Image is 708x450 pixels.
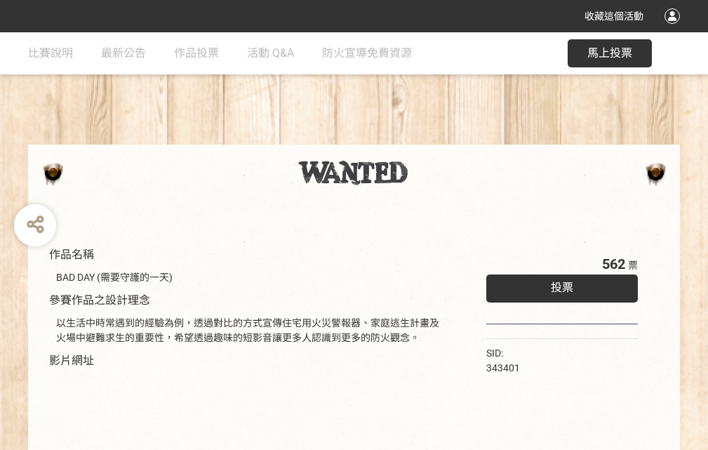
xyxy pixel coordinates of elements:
a: 比賽說明 [28,32,73,74]
div: BAD DAY (需要守護的一天) [56,270,444,285]
span: 票 [628,260,638,271]
a: 作品投票 [174,32,219,74]
span: 作品名稱 [49,248,94,261]
span: 最新公告 [101,46,146,60]
span: 作品投票 [174,46,219,60]
span: 參賽作品之設計理念 [49,293,150,307]
span: 活動 Q&A [247,46,294,60]
a: 防火宣導免費資源 [322,32,412,74]
button: 馬上投票 [568,39,652,67]
span: 防火宣導免費資源 [322,46,412,60]
iframe: Facebook Share [523,346,594,360]
span: 馬上投票 [587,46,632,60]
a: 活動 Q&A [247,32,294,74]
span: 投票 [551,281,573,294]
a: 最新公告 [101,32,146,74]
span: SID: 343401 [486,348,520,373]
span: 影片網址 [49,354,94,367]
span: 比賽說明 [28,46,73,60]
span: 收藏這個活動 [585,11,643,22]
span: 562 [602,256,625,272]
div: 以生活中時常遇到的經驗為例，透過對比的方式宣傳住宅用火災警報器、家庭逃生計畫及火場中避難求生的重要性，希望透過趣味的短影音讓更多人認識到更多的防火觀念。 [56,316,444,345]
